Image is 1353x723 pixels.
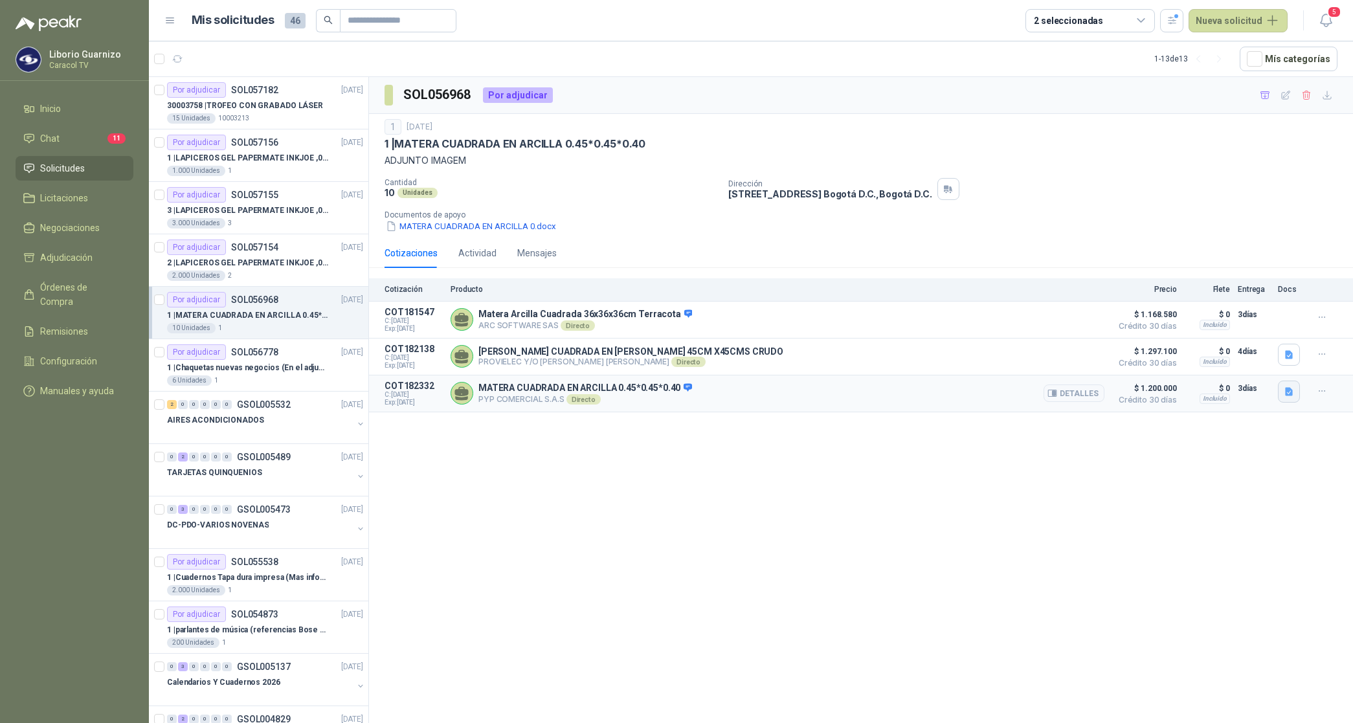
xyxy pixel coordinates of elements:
[149,182,368,234] a: Por adjudicarSOL057155[DATE] 3 |LAPICEROS GEL PAPERMATE INKJOE ,07 1 LOGO 1 TINTA3.000 Unidades3
[189,452,199,462] div: 0
[1327,6,1341,18] span: 5
[167,659,366,700] a: 0 3 0 0 0 0 GSOL005137[DATE] Calendarios Y Cuadernos 2026
[228,166,232,176] p: 1
[237,400,291,409] p: GSOL005532
[1112,396,1177,404] span: Crédito 30 días
[222,505,232,514] div: 0
[1238,344,1270,359] p: 4 días
[1314,9,1337,32] button: 5
[385,344,443,354] p: COT182138
[167,187,226,203] div: Por adjudicar
[341,556,363,568] p: [DATE]
[231,85,278,95] p: SOL057182
[149,601,368,654] a: Por adjudicarSOL054873[DATE] 1 |parlantes de música (referencias Bose o Alexa) CON MARCACION 1 LO...
[189,662,199,671] div: 0
[16,96,133,121] a: Inicio
[167,585,225,595] div: 2.000 Unidades
[167,257,328,269] p: 2 | LAPICEROS GEL PAPERMATE INKJOE ,07 1 LOGO 1 TINTA
[40,280,121,309] span: Órdenes de Compra
[1112,381,1177,396] span: $ 1.200.000
[211,662,221,671] div: 0
[341,504,363,516] p: [DATE]
[478,357,783,367] p: PROVIELEC Y/O [PERSON_NAME] [PERSON_NAME]
[16,156,133,181] a: Solicitudes
[385,219,557,233] button: MATERA CUADRADA EN ARCILLA 0.docx
[16,186,133,210] a: Licitaciones
[231,190,278,199] p: SOL057155
[40,191,88,205] span: Licitaciones
[341,451,363,463] p: [DATE]
[478,320,692,331] p: ARC SOFTWARE SAS
[178,452,188,462] div: 2
[341,608,363,621] p: [DATE]
[728,179,932,188] p: Dirección
[178,400,188,409] div: 0
[167,166,225,176] div: 1.000 Unidades
[228,218,232,228] p: 3
[16,126,133,151] a: Chat11
[385,285,443,294] p: Cotización
[1238,381,1270,396] p: 3 días
[324,16,333,25] span: search
[478,346,783,357] p: [PERSON_NAME] CUADRADA EN [PERSON_NAME] 45CM X45CMS CRUDO
[149,339,368,392] a: Por adjudicarSOL056778[DATE] 1 |Chaquetas nuevas negocios (En el adjunto mas informacion)6 Unidades1
[167,452,177,462] div: 0
[478,309,692,320] p: Matera Arcilla Cuadrada 36x36x36cm Terracota
[189,400,199,409] div: 0
[167,554,226,570] div: Por adjudicar
[728,188,932,199] p: [STREET_ADDRESS] Bogotá D.C. , Bogotá D.C.
[107,133,126,144] span: 11
[385,178,718,187] p: Cantidad
[200,452,210,462] div: 0
[285,13,306,28] span: 46
[40,250,93,265] span: Adjudicación
[451,285,1104,294] p: Producto
[167,502,366,543] a: 0 3 0 0 0 0 GSOL005473[DATE] DC-PDO-VARIOS NOVENAS
[231,610,278,619] p: SOL054873
[231,243,278,252] p: SOL057154
[385,325,443,333] span: Exp: [DATE]
[218,113,249,124] p: 10003213
[167,572,328,584] p: 1 | Cuadernos Tapa dura impresa (Mas informacion en el adjunto)
[167,638,219,648] div: 200 Unidades
[341,399,363,411] p: [DATE]
[16,47,41,72] img: Company Logo
[167,292,226,307] div: Por adjudicar
[1185,285,1230,294] p: Flete
[218,323,222,333] p: 1
[231,348,278,357] p: SOL056778
[385,307,443,317] p: COT181547
[211,452,221,462] div: 0
[167,362,328,374] p: 1 | Chaquetas nuevas negocios (En el adjunto mas informacion)
[167,100,323,112] p: 30003758 | TROFEO CON GRABADO LÁSER
[1154,49,1229,69] div: 1 - 13 de 13
[16,349,133,373] a: Configuración
[178,662,188,671] div: 3
[211,400,221,409] div: 0
[237,505,291,514] p: GSOL005473
[517,246,557,260] div: Mensajes
[1034,14,1103,28] div: 2 seleccionadas
[16,216,133,240] a: Negociaciones
[40,161,85,175] span: Solicitudes
[167,375,212,386] div: 6 Unidades
[561,320,595,331] div: Directo
[149,234,368,287] a: Por adjudicarSOL057154[DATE] 2 |LAPICEROS GEL PAPERMATE INKJOE ,07 1 LOGO 1 TINTA2.000 Unidades2
[149,77,368,129] a: Por adjudicarSOL057182[DATE] 30003758 |TROFEO CON GRABADO LÁSER15 Unidades10003213
[1112,322,1177,330] span: Crédito 30 días
[200,400,210,409] div: 0
[341,84,363,96] p: [DATE]
[341,294,363,306] p: [DATE]
[214,375,218,386] p: 1
[385,391,443,399] span: C: [DATE]
[16,16,82,31] img: Logo peakr
[231,295,278,304] p: SOL056968
[167,397,366,438] a: 2 0 0 0 0 0 GSOL005532[DATE] AIRES ACONDICIONADOS
[478,383,692,394] p: MATERA CUADRADA EN ARCILLA 0.45*0.45*0.40
[49,50,130,59] p: Liborio Guarnizo
[16,245,133,270] a: Adjudicación
[483,87,553,103] div: Por adjudicar
[458,246,497,260] div: Actividad
[341,189,363,201] p: [DATE]
[222,638,226,648] p: 1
